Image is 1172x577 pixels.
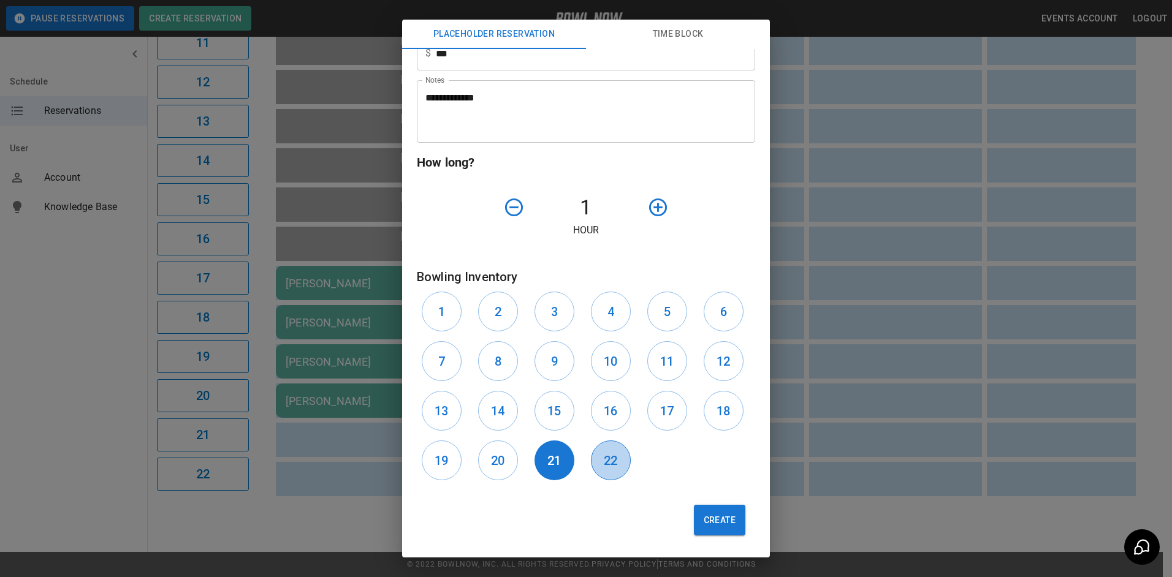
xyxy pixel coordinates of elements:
h6: 2 [495,302,501,322]
button: 12 [704,341,744,381]
h6: 9 [551,352,558,371]
p: Hour [417,223,755,238]
h6: 11 [660,352,674,371]
h6: 6 [720,302,727,322]
h6: 15 [547,401,561,421]
button: 5 [647,292,687,331]
button: 4 [591,292,631,331]
button: Placeholder Reservation [402,20,586,49]
h6: 3 [551,302,558,322]
button: 20 [478,440,518,480]
h6: 5 [664,302,671,322]
h6: 20 [491,451,504,470]
h6: 21 [547,451,561,470]
h6: 22 [604,451,617,470]
button: 6 [704,292,744,331]
h6: 13 [435,401,448,421]
button: 22 [591,440,631,480]
button: 1 [422,292,462,331]
button: 2 [478,292,518,331]
button: 14 [478,391,518,431]
h4: 1 [530,195,642,221]
h6: 16 [604,401,617,421]
button: 11 [647,341,687,381]
h6: 19 [435,451,448,470]
h6: 17 [660,401,674,421]
h6: Bowling Inventory [417,267,755,287]
h6: 14 [491,401,504,421]
h6: 12 [717,352,730,371]
h6: 8 [495,352,501,371]
button: 17 [647,391,687,431]
button: 8 [478,341,518,381]
h6: How long? [417,153,755,172]
button: 15 [535,391,574,431]
p: $ [425,46,431,61]
button: Create [694,505,745,535]
h6: 7 [438,352,445,371]
button: 9 [535,341,574,381]
button: 13 [422,391,462,431]
h6: 10 [604,352,617,371]
button: 16 [591,391,631,431]
button: Time Block [586,20,770,49]
button: 3 [535,292,574,331]
button: 19 [422,440,462,480]
button: 18 [704,391,744,431]
h6: 4 [607,302,614,322]
h6: 18 [717,401,730,421]
button: 7 [422,341,462,381]
button: 21 [535,440,574,480]
button: 10 [591,341,631,381]
h6: 1 [438,302,445,322]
